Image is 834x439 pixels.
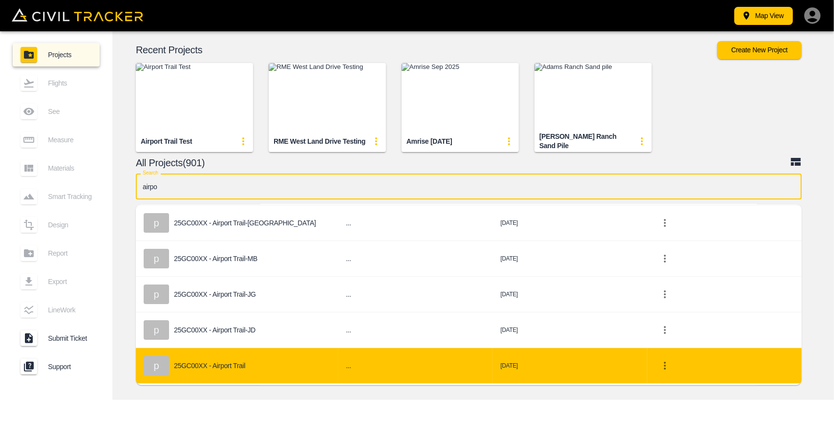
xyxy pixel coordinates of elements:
td: [DATE] [492,312,647,348]
p: 25GC00XX - Airport Trail-JD [174,326,256,334]
img: Adams Ranch Sand pile [535,63,652,132]
h6: ... [346,324,485,336]
button: update-card-details [366,132,386,151]
img: Amrise Sep 2025 [402,63,519,132]
img: Airport Trail Test [136,63,253,132]
button: Map View [734,7,793,25]
div: p [144,356,169,375]
div: Airport Trail Test [141,137,192,146]
td: [DATE] [492,384,647,419]
div: p [144,249,169,268]
div: p [144,285,169,304]
a: Submit Ticket [13,327,100,350]
p: All Projects(901) [136,159,790,167]
div: RME West Land Drive Testing [274,137,365,146]
h6: ... [346,217,485,229]
div: p [144,320,169,340]
span: Projects [48,51,92,59]
td: [DATE] [492,277,647,312]
td: [DATE] [492,241,647,277]
img: Civil Tracker [12,8,143,22]
p: 25GC00XX - Airport Trail-JG [174,290,256,298]
p: Recent Projects [136,46,717,54]
h6: ... [346,288,485,301]
span: Support [48,363,92,371]
div: p [144,213,169,233]
button: update-card-details [499,132,519,151]
a: Projects [13,43,100,66]
h6: ... [346,253,485,265]
span: Submit Ticket [48,334,92,342]
td: [DATE] [492,348,647,384]
div: Amrise [DATE] [406,137,452,146]
p: 25GC00XX - Airport Trail [174,362,245,370]
button: Create New Project [717,41,802,59]
div: [PERSON_NAME] Ranch Sand pile [539,132,632,150]
img: RME West Land Drive Testing [269,63,386,132]
a: Support [13,355,100,378]
p: 25GC00XX - Airport Trail-[GEOGRAPHIC_DATA] [174,219,316,227]
button: update-card-details [632,132,652,151]
button: update-card-details [234,132,253,151]
p: 25GC00XX - Airport Trail-MB [174,255,257,263]
h6: ... [346,360,485,372]
td: [DATE] [492,205,647,241]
